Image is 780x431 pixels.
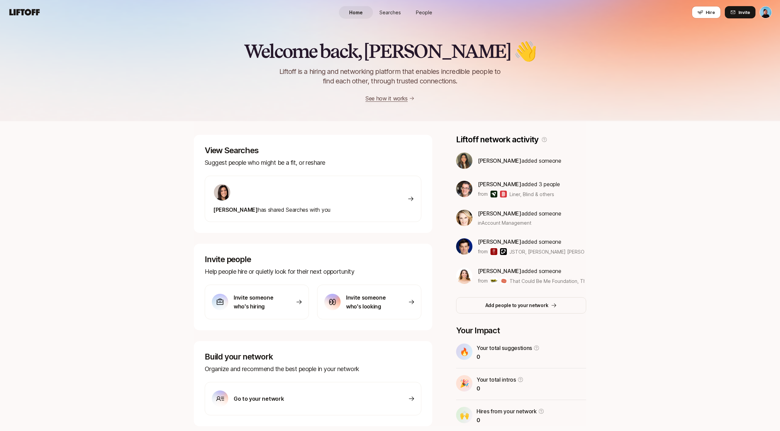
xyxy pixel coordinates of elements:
[500,277,507,284] img: The Persona Project
[205,158,421,167] p: Suggest people who might be a fit, or reshare
[416,9,432,16] span: People
[244,41,536,61] h2: Welcome back, [PERSON_NAME] 👋
[478,248,488,256] p: from
[456,238,472,255] img: ACg8ocID61EeImf-rSe600XU3FvR_PMxysu5FXBpP-R3D0pyaH3u7LjRgQ=s160-c
[477,344,532,352] p: Your total suggestions
[478,156,561,165] p: added someone
[490,191,497,197] img: Liner
[234,394,284,403] p: Go to your network
[407,6,441,19] a: People
[760,6,771,18] img: Janelle Bradley
[456,297,586,314] button: Add people to your network
[725,6,755,18] button: Invite
[477,375,516,384] p: Your total intros
[477,384,524,393] p: 0
[478,209,561,218] p: added someone
[456,135,539,144] p: Liftoff network activity
[478,277,488,285] p: from
[485,301,548,309] p: Add people to your network
[706,9,715,16] span: Hire
[456,344,472,360] div: 🔥
[478,267,584,275] p: added someone
[205,146,421,155] p: View Searches
[205,267,421,276] p: Help people hire or quietly look for their next opportunity
[692,6,721,18] button: Hire
[456,153,472,169] img: e6e914e0_4068_4287_bee2_de76e676be9e.jpg
[205,364,421,374] p: Organize and recommend the best people in your network
[510,278,648,284] span: That Could Be Me Foundation, The Persona Project & others
[234,293,281,311] p: Invite someone who's hiring
[456,375,472,392] div: 🎉
[500,191,507,197] img: Blind
[490,248,497,255] img: JSTOR
[456,181,472,197] img: c551205c_2ef0_4c80_93eb_6f7da1791649.jpg
[213,206,258,213] span: [PERSON_NAME]
[456,210,472,226] img: ACg8ocI_8DTT4116_vNVBsHJ577RfOcB9F4L8XkPMI2uLO_6Hnz799oq=s160-c
[510,191,554,198] span: Liner, Blind & others
[373,6,407,19] a: Searches
[478,181,521,188] span: [PERSON_NAME]
[478,210,521,217] span: [PERSON_NAME]
[478,157,521,164] span: [PERSON_NAME]
[268,67,512,86] p: Liftoff is a hiring and networking platform that enables incredible people to find each other, th...
[205,255,421,264] p: Invite people
[478,219,531,226] span: in Account Management
[379,9,401,16] span: Searches
[477,352,540,361] p: 0
[349,9,363,16] span: Home
[477,416,544,425] p: 0
[205,352,421,362] p: Build your network
[365,95,408,102] a: See how it works
[478,190,488,198] p: from
[477,407,537,416] p: Hires from your network
[478,237,584,246] p: added someone
[456,268,472,284] img: 8d0482ca_1812_4c98_b136_83a29d302753.jpg
[339,6,373,19] a: Home
[500,248,507,255] img: Kleiner Perkins
[214,184,230,201] img: 71d7b91d_d7cb_43b4_a7ea_a9b2f2cc6e03.jpg
[213,206,330,213] span: has shared Searches with you
[346,293,394,311] p: Invite someone who's looking
[510,248,584,255] span: JSTOR, [PERSON_NAME] [PERSON_NAME] & others
[478,268,521,274] span: [PERSON_NAME]
[478,238,521,245] span: [PERSON_NAME]
[490,277,497,284] img: That Could Be Me Foundation
[456,407,472,423] div: 🙌
[738,9,750,16] span: Invite
[456,326,586,335] p: Your Impact
[478,180,560,189] p: added 3 people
